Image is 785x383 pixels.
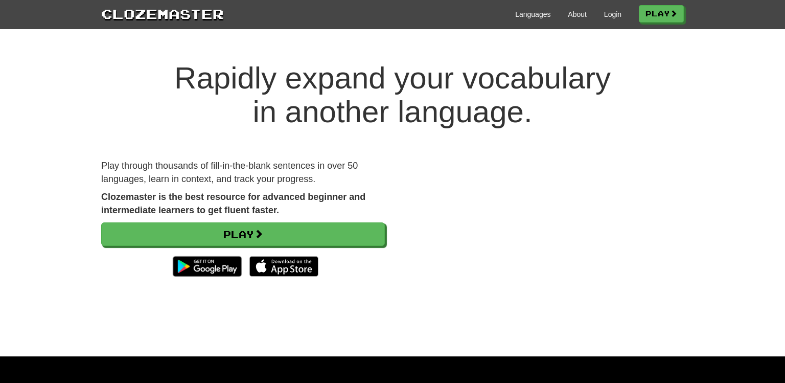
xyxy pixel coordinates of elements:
a: Login [604,9,621,19]
a: Languages [515,9,550,19]
a: About [568,9,587,19]
img: Get it on Google Play [168,251,247,282]
img: Download_on_the_App_Store_Badge_US-UK_135x40-25178aeef6eb6b83b96f5f2d004eda3bffbb37122de64afbaef7... [249,256,318,277]
a: Play [101,222,385,246]
p: Play through thousands of fill-in-the-blank sentences in over 50 languages, learn in context, and... [101,160,385,186]
a: Play [639,5,684,22]
strong: Clozemaster is the best resource for advanced beginner and intermediate learners to get fluent fa... [101,192,365,215]
a: Clozemaster [101,4,224,23]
